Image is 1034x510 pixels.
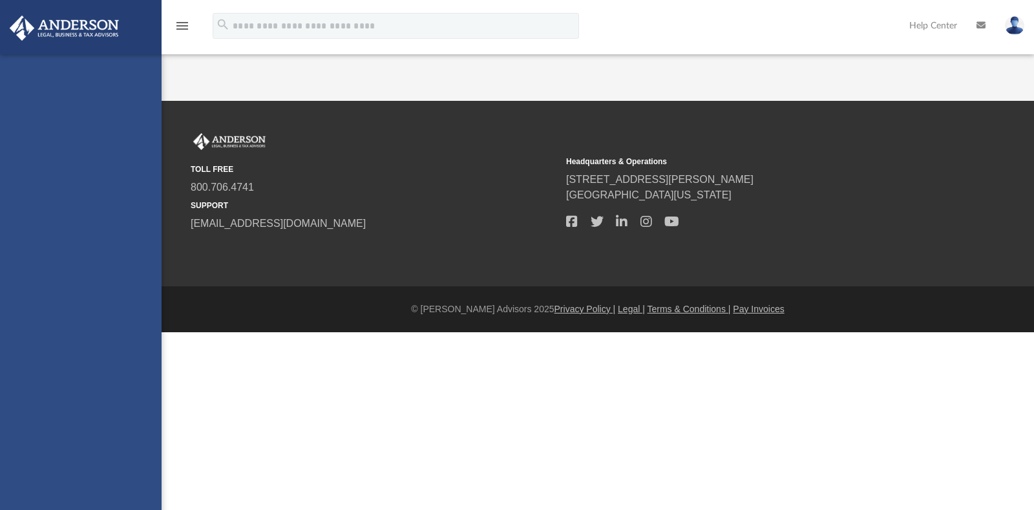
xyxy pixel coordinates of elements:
img: Anderson Advisors Platinum Portal [191,133,268,150]
a: Pay Invoices [733,304,784,314]
img: User Pic [1005,16,1024,35]
a: Legal | [618,304,645,314]
i: search [216,17,230,32]
small: Headquarters & Operations [566,156,933,167]
small: SUPPORT [191,200,557,211]
i: menu [174,18,190,34]
a: [GEOGRAPHIC_DATA][US_STATE] [566,189,732,200]
div: © [PERSON_NAME] Advisors 2025 [162,303,1034,316]
a: 800.706.4741 [191,182,254,193]
a: [EMAIL_ADDRESS][DOMAIN_NAME] [191,218,366,229]
img: Anderson Advisors Platinum Portal [6,16,123,41]
a: [STREET_ADDRESS][PERSON_NAME] [566,174,754,185]
small: TOLL FREE [191,164,557,175]
a: Terms & Conditions | [648,304,731,314]
a: menu [174,25,190,34]
a: Privacy Policy | [554,304,616,314]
